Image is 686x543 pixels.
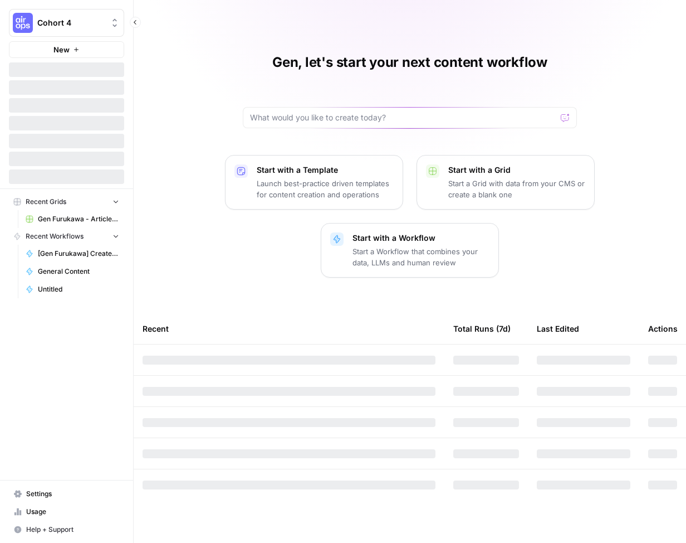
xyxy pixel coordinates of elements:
button: New [9,41,124,58]
span: Untitled [38,284,119,294]
span: Help + Support [26,525,119,535]
div: Recent [143,313,435,344]
button: Help + Support [9,521,124,539]
h1: Gen, let's start your next content workflow [272,54,547,71]
div: Total Runs (7d) [453,313,511,344]
p: Start with a Template [257,164,394,176]
p: Launch best-practice driven templates for content creation and operations [257,178,394,200]
span: Usage [26,507,119,517]
p: Start with a Grid [448,164,585,176]
a: Usage [9,503,124,521]
span: Settings [26,489,119,499]
span: General Content [38,266,119,277]
a: General Content [21,263,124,280]
p: Start with a Workflow [352,232,489,244]
button: Start with a TemplateLaunch best-practice driven templates for content creation and operations [225,155,403,210]
input: What would you like to create today? [250,112,556,123]
img: Cohort 4 Logo [13,13,33,33]
a: [Gen Furukawa] Create LLM Outline [21,245,124,263]
span: Cohort 4 [37,17,105,28]
button: Workspace: Cohort 4 [9,9,124,37]
a: Untitled [21,280,124,298]
a: Settings [9,485,124,503]
p: Start a Grid with data from your CMS or create a blank one [448,178,585,200]
button: Start with a GridStart a Grid with data from your CMS or create a blank one [416,155,595,210]
div: Last Edited [537,313,579,344]
button: Start with a WorkflowStart a Workflow that combines your data, LLMs and human review [321,223,499,278]
span: Recent Workflows [26,231,84,241]
p: Start a Workflow that combines your data, LLMs and human review [352,246,489,268]
button: Recent Workflows [9,228,124,245]
button: Recent Grids [9,193,124,210]
div: Actions [648,313,678,344]
a: Gen Furukawa - Article from keywords Grid [21,210,124,228]
span: Gen Furukawa - Article from keywords Grid [38,214,119,224]
span: Recent Grids [26,197,66,207]
span: [Gen Furukawa] Create LLM Outline [38,249,119,259]
span: New [53,44,70,55]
